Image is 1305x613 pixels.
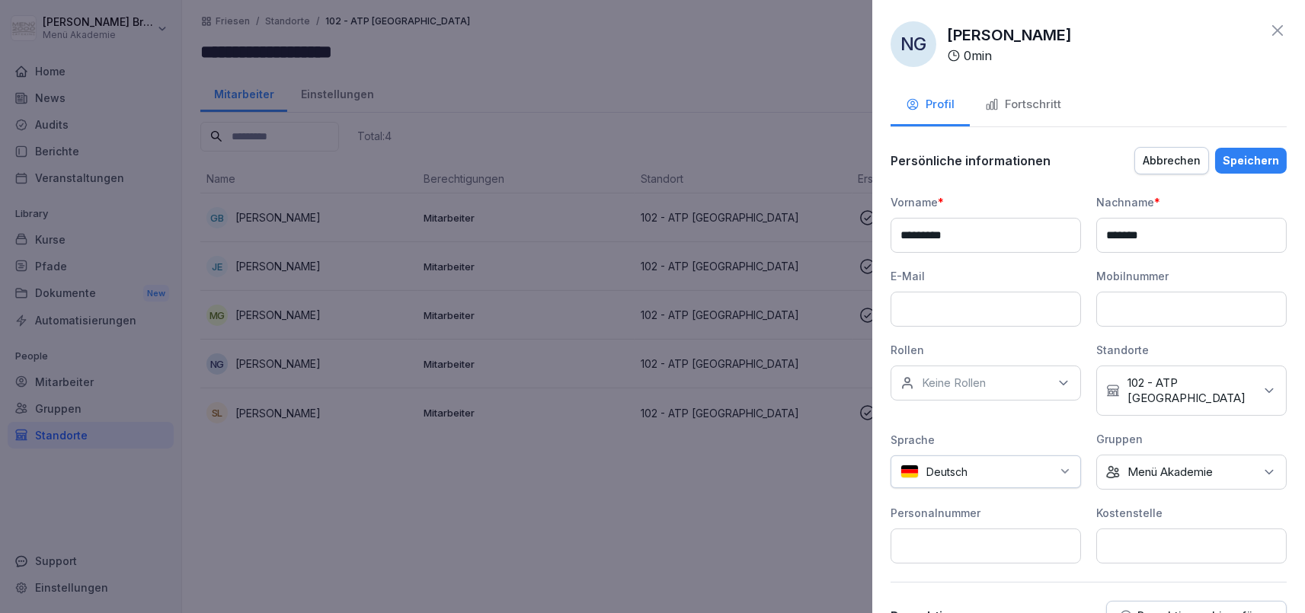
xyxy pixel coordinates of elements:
p: 102 - ATP [GEOGRAPHIC_DATA] [1127,375,1254,406]
button: Speichern [1215,148,1287,174]
p: Persönliche informationen [891,153,1051,168]
div: Standorte [1096,342,1287,358]
div: Vorname [891,194,1081,210]
p: 0 min [964,46,992,65]
div: Nachname [1096,194,1287,210]
button: Profil [891,85,970,126]
div: Sprache [891,432,1081,448]
button: Abbrechen [1134,147,1209,174]
p: [PERSON_NAME] [947,24,1072,46]
div: Fortschritt [985,96,1061,113]
div: Abbrechen [1143,152,1201,169]
div: Deutsch [891,455,1081,488]
div: Profil [906,96,955,113]
div: NG [891,21,936,67]
div: Personalnummer [891,505,1081,521]
div: Gruppen [1096,431,1287,447]
div: Speichern [1223,152,1279,169]
div: Mobilnummer [1096,268,1287,284]
p: Keine Rollen [922,375,986,391]
button: Fortschritt [970,85,1076,126]
div: Rollen [891,342,1081,358]
div: E-Mail [891,268,1081,284]
div: Kostenstelle [1096,505,1287,521]
p: Menü Akademie [1127,465,1213,480]
img: de.svg [900,465,919,479]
